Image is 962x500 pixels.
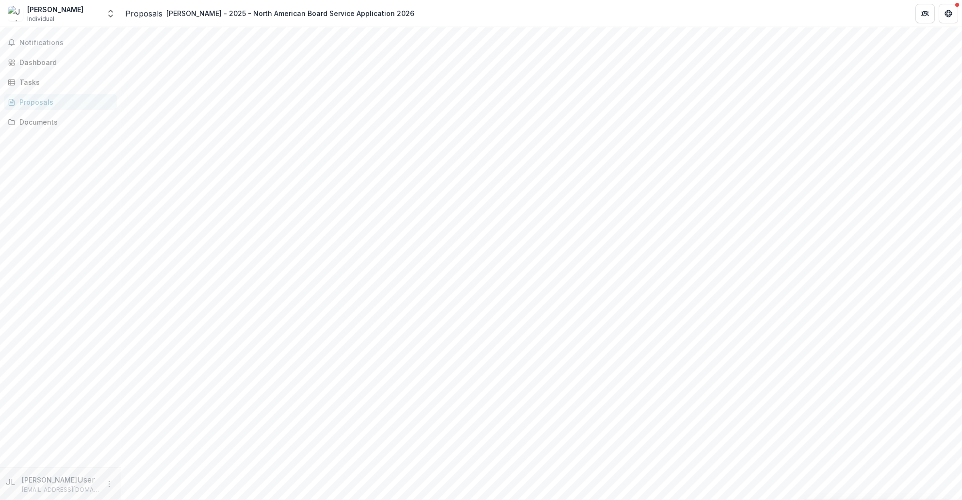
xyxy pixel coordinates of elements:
button: Open entity switcher [104,4,117,23]
button: Notifications [4,35,117,50]
img: Judy Enteles Landis [8,6,23,21]
a: Tasks [4,74,117,90]
div: Dashboard [19,57,109,67]
p: [EMAIL_ADDRESS][DOMAIN_NAME] [22,485,99,494]
div: [PERSON_NAME] - 2025 - North American Board Service Application 2026 [166,8,414,18]
button: More [103,478,115,490]
div: Judy L [6,476,18,488]
div: Tasks [19,77,109,87]
p: User [77,474,95,485]
button: Get Help [939,4,958,23]
span: Notifications [19,39,113,47]
p: [PERSON_NAME] [22,475,77,485]
a: Documents [4,114,117,130]
div: [PERSON_NAME] [27,4,83,15]
span: Individual [27,15,54,23]
button: Partners [915,4,935,23]
a: Proposals [125,8,163,19]
div: Documents [19,117,109,127]
a: Dashboard [4,54,117,70]
a: Proposals [4,94,117,110]
div: Proposals [19,97,109,107]
nav: breadcrumb [125,6,418,20]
